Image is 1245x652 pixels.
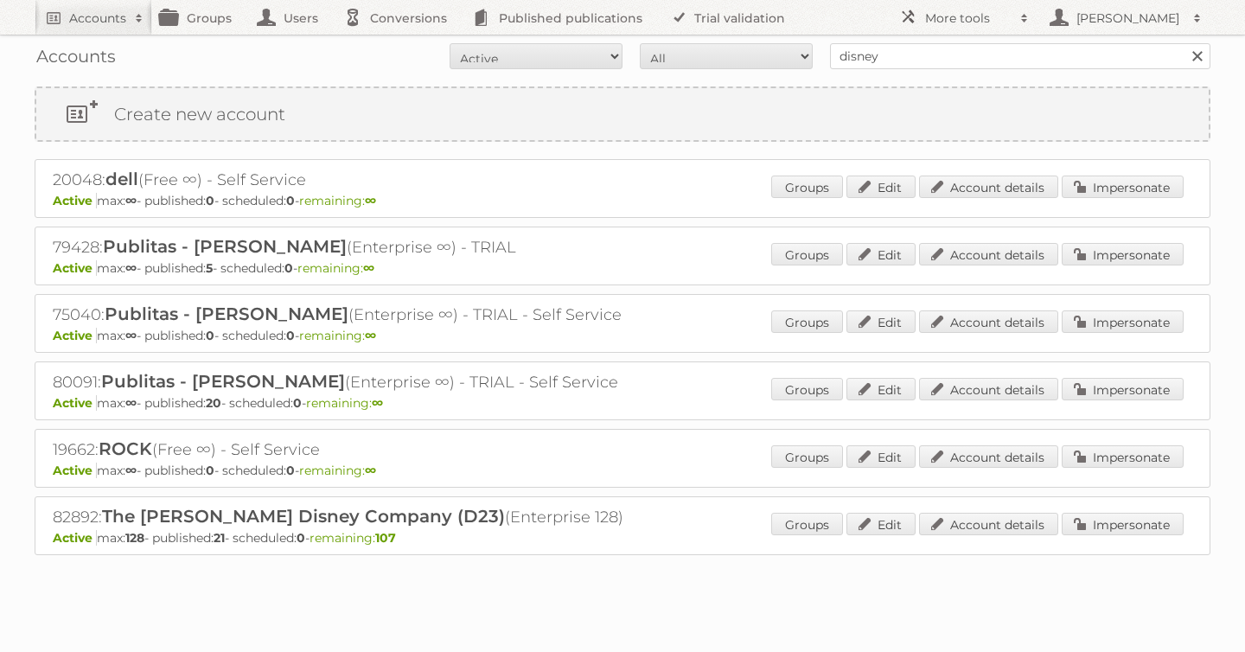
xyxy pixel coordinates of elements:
[206,260,213,276] strong: 5
[299,193,376,208] span: remaining:
[53,328,1192,343] p: max: - published: - scheduled: -
[53,169,658,191] h2: 20048: (Free ∞) - Self Service
[771,378,843,400] a: Groups
[771,176,843,198] a: Groups
[206,463,214,478] strong: 0
[297,260,374,276] span: remaining:
[310,530,396,546] span: remaining:
[846,513,916,535] a: Edit
[1072,10,1184,27] h2: [PERSON_NAME]
[53,236,658,259] h2: 79428: (Enterprise ∞) - TRIAL
[206,395,221,411] strong: 20
[365,463,376,478] strong: ∞
[1062,176,1184,198] a: Impersonate
[53,260,97,276] span: Active
[846,310,916,333] a: Edit
[1062,445,1184,468] a: Impersonate
[125,328,137,343] strong: ∞
[771,243,843,265] a: Groups
[125,395,137,411] strong: ∞
[1062,378,1184,400] a: Impersonate
[206,193,214,208] strong: 0
[919,176,1058,198] a: Account details
[214,530,225,546] strong: 21
[206,328,214,343] strong: 0
[53,193,1192,208] p: max: - published: - scheduled: -
[53,260,1192,276] p: max: - published: - scheduled: -
[375,530,396,546] strong: 107
[919,378,1058,400] a: Account details
[286,193,295,208] strong: 0
[306,395,383,411] span: remaining:
[293,395,302,411] strong: 0
[919,243,1058,265] a: Account details
[125,530,144,546] strong: 128
[53,193,97,208] span: Active
[53,530,1192,546] p: max: - published: - scheduled: -
[771,310,843,333] a: Groups
[286,328,295,343] strong: 0
[125,463,137,478] strong: ∞
[53,304,658,326] h2: 75040: (Enterprise ∞) - TRIAL - Self Service
[53,395,1192,411] p: max: - published: - scheduled: -
[101,371,345,392] span: Publitas - [PERSON_NAME]
[846,445,916,468] a: Edit
[36,88,1209,140] a: Create new account
[297,530,305,546] strong: 0
[846,243,916,265] a: Edit
[299,463,376,478] span: remaining:
[1062,243,1184,265] a: Impersonate
[103,236,347,257] span: Publitas - [PERSON_NAME]
[919,445,1058,468] a: Account details
[53,328,97,343] span: Active
[102,506,505,527] span: The [PERSON_NAME] Disney Company (D23)
[919,310,1058,333] a: Account details
[53,463,97,478] span: Active
[286,463,295,478] strong: 0
[53,438,658,461] h2: 19662: (Free ∞) - Self Service
[925,10,1012,27] h2: More tools
[1062,513,1184,535] a: Impersonate
[125,193,137,208] strong: ∞
[53,395,97,411] span: Active
[99,438,152,459] span: ROCK
[363,260,374,276] strong: ∞
[105,304,348,324] span: Publitas - [PERSON_NAME]
[53,371,658,393] h2: 80091: (Enterprise ∞) - TRIAL - Self Service
[53,506,658,528] h2: 82892: (Enterprise 128)
[846,176,916,198] a: Edit
[53,463,1192,478] p: max: - published: - scheduled: -
[299,328,376,343] span: remaining:
[284,260,293,276] strong: 0
[919,513,1058,535] a: Account details
[53,530,97,546] span: Active
[105,169,138,189] span: dell
[372,395,383,411] strong: ∞
[365,193,376,208] strong: ∞
[69,10,126,27] h2: Accounts
[771,445,843,468] a: Groups
[365,328,376,343] strong: ∞
[1062,310,1184,333] a: Impersonate
[846,378,916,400] a: Edit
[125,260,137,276] strong: ∞
[771,513,843,535] a: Groups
